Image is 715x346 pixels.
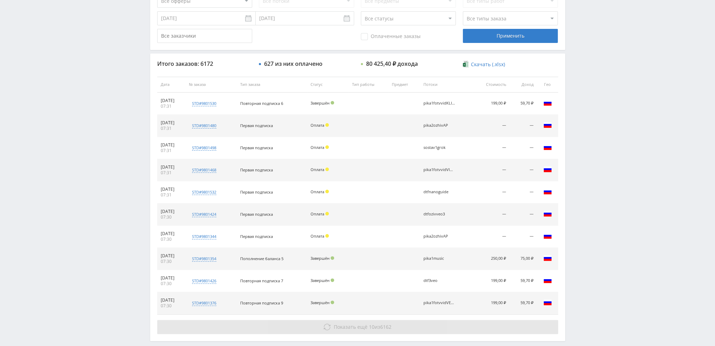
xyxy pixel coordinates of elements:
[325,190,329,193] span: Холд
[473,203,510,226] td: —
[161,142,182,148] div: [DATE]
[157,29,252,43] input: Все заказчики
[543,187,552,196] img: rus.png
[161,303,182,309] div: 07:30
[331,278,334,282] span: Подтвержден
[361,33,421,40] span: Оплаченные заказы
[473,292,510,314] td: 199,00 ₽
[510,248,537,270] td: 75,00 ₽
[240,234,273,239] span: Первая подписка
[423,168,455,172] div: pika1fotvvidVIDGEN
[311,278,330,283] span: Завершён
[543,121,552,129] img: rus.png
[240,101,283,106] span: Повторная подписка 6
[473,93,510,115] td: 199,00 ₽
[473,77,510,93] th: Стоимость
[192,212,216,217] div: std#9801424
[349,77,388,93] th: Тип работы
[237,77,307,93] th: Тип заказа
[311,233,324,239] span: Оплата
[192,123,216,128] div: std#9801480
[510,181,537,203] td: —
[240,212,273,217] span: Первая подписка
[380,323,391,330] span: 6162
[325,168,329,171] span: Холд
[157,61,252,67] div: Итого заказов: 6172
[240,300,283,306] span: Повторная подписка 9
[473,181,510,203] td: —
[161,214,182,220] div: 07:30
[157,77,185,93] th: Дата
[471,62,505,67] span: Скачать (.xlsx)
[161,237,182,242] div: 07:30
[311,122,324,128] span: Оплата
[325,212,329,215] span: Холд
[473,137,510,159] td: —
[192,189,216,195] div: std#9801532
[161,126,182,131] div: 07:31
[307,77,349,93] th: Статус
[331,101,334,105] span: Подтвержден
[543,254,552,262] img: rus.png
[510,115,537,137] td: —
[311,300,330,305] span: Завершён
[192,234,216,239] div: std#9801344
[240,256,283,261] span: Пополнение баланса 5
[473,226,510,248] td: —
[510,203,537,226] td: —
[369,323,375,330] span: 10
[366,61,418,67] div: 80 425,40 ₽ дохода
[311,100,330,106] span: Завершён
[420,77,473,93] th: Потоки
[537,77,558,93] th: Гео
[192,101,216,106] div: std#9801530
[423,301,455,305] div: pika1fotvvidVEO3
[161,259,182,264] div: 07:30
[463,29,558,43] div: Применить
[311,211,324,216] span: Оплата
[185,77,237,93] th: № заказа
[423,145,455,150] div: sostav1grok
[463,61,505,68] a: Скачать (.xlsx)
[331,256,334,260] span: Подтвержден
[510,270,537,292] td: 59,70 ₽
[161,148,182,153] div: 07:31
[161,231,182,237] div: [DATE]
[192,300,216,306] div: std#9801376
[473,159,510,181] td: —
[543,99,552,107] img: rus.png
[161,187,182,192] div: [DATE]
[325,123,329,127] span: Холд
[543,232,552,240] img: rus.png
[325,234,329,238] span: Холд
[473,115,510,137] td: —
[463,61,469,68] img: xlsx
[161,98,182,103] div: [DATE]
[334,323,368,330] span: Показать ещё
[510,93,537,115] td: 59,70 ₽
[161,275,182,281] div: [DATE]
[240,123,273,128] span: Первая подписка
[311,189,324,194] span: Оплата
[192,256,216,262] div: std#9801354
[423,212,455,216] div: dtfozivveo3
[423,278,455,283] div: dtf3veo
[543,165,552,174] img: rus.png
[161,297,182,303] div: [DATE]
[331,301,334,304] span: Подтвержден
[543,276,552,284] img: rus.png
[334,323,391,330] span: из
[423,256,455,261] div: pika1music
[161,209,182,214] div: [DATE]
[423,123,455,128] div: pika2ozhivAP
[543,298,552,307] img: rus.png
[510,226,537,248] td: —
[473,248,510,270] td: 250,00 ₽
[192,145,216,151] div: std#9801498
[161,120,182,126] div: [DATE]
[311,167,324,172] span: Оплата
[423,234,455,239] div: pika2ozhivAP
[423,190,455,194] div: dtfnanoguide
[510,137,537,159] td: —
[311,145,324,150] span: Оплата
